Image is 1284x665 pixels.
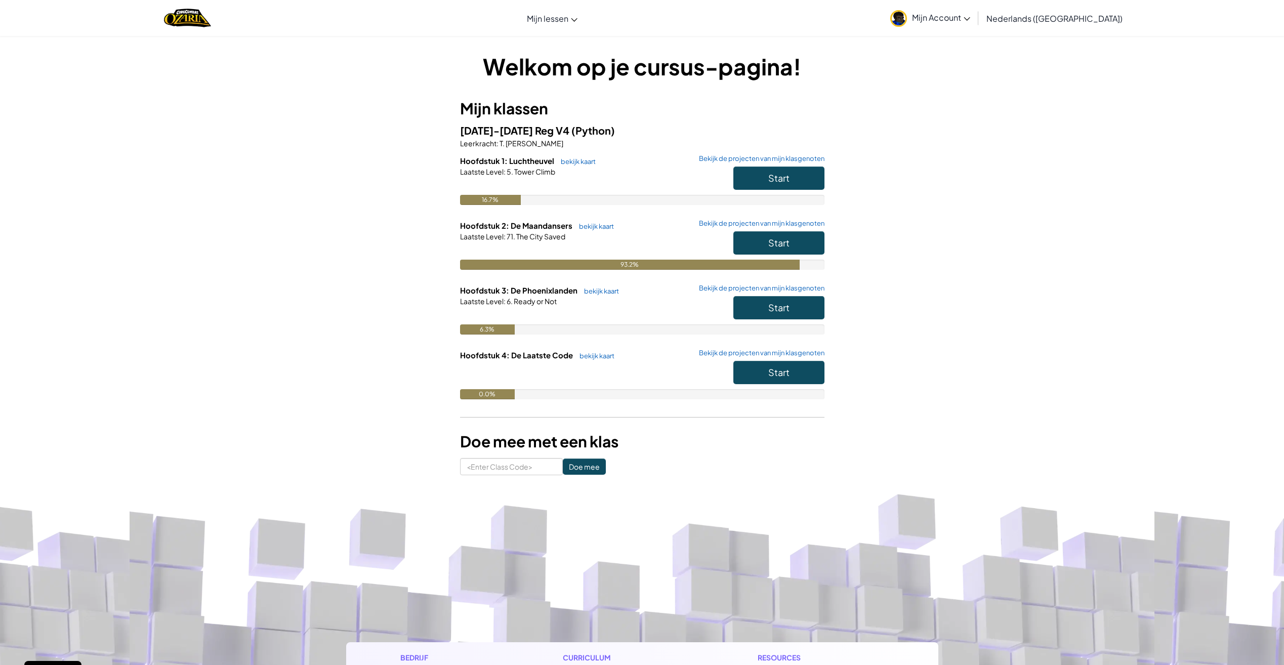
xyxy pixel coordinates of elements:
span: Start [768,366,790,378]
span: Ready or Not [513,297,557,306]
span: Start [768,237,790,248]
input: <Enter Class Code> [460,458,563,475]
span: Mijn Account [912,12,970,23]
h1: Welkom op je cursus-pagina! [460,51,824,82]
div: 6.3% [460,324,515,335]
a: bekijk kaart [574,222,614,230]
span: Mijn lessen [527,13,568,24]
span: T. [PERSON_NAME] [499,139,563,148]
button: Start [733,167,824,190]
span: 71. [506,232,515,241]
a: Ozaria by CodeCombat logo [164,8,211,28]
h1: Resources [758,652,884,663]
a: Mijn Account [885,2,975,34]
h3: Mijn klassen [460,97,824,120]
button: Start [733,361,824,384]
span: : [496,139,499,148]
h1: Curriculum [563,652,696,663]
h3: Doe mee met een klas [460,430,824,453]
a: Bekijk de projecten van mijn klasgenoten [694,220,824,227]
span: 5. [506,167,513,176]
span: Hoofdstuk 4: De Laatste Code [460,350,574,360]
input: Doe mee [563,459,606,475]
a: Bekijk de projecten van mijn klasgenoten [694,350,824,356]
a: bekijk kaart [574,352,614,360]
a: bekijk kaart [556,157,596,165]
span: Hoofdstuk 2: De Maandansers [460,221,574,230]
h1: Bedrijf [400,652,501,663]
button: Start [733,296,824,319]
a: bekijk kaart [579,287,619,295]
span: 6. [506,297,513,306]
span: Laatste Level [460,232,504,241]
div: 16.7% [460,195,521,205]
span: : [504,232,506,241]
span: Start [768,302,790,313]
span: Hoofdstuk 3: De Phoenixlanden [460,285,579,295]
button: Start [733,231,824,255]
span: : [504,167,506,176]
img: avatar [890,10,907,27]
span: Laatste Level [460,167,504,176]
span: Leerkracht [460,139,496,148]
span: Nederlands ([GEOGRAPHIC_DATA]) [986,13,1123,24]
img: Home [164,8,211,28]
span: Laatste Level [460,297,504,306]
span: Tower Climb [513,167,555,176]
span: The City Saved [515,232,565,241]
div: 93.2% [460,260,800,270]
span: [DATE]-[DATE] Reg V4 [460,124,571,137]
span: (Python) [571,124,615,137]
a: Nederlands ([GEOGRAPHIC_DATA]) [981,5,1128,32]
div: 0.0% [460,389,515,399]
span: Hoofdstuk 1: Luchtheuvel [460,156,556,165]
a: Bekijk de projecten van mijn klasgenoten [694,285,824,292]
a: Mijn lessen [522,5,583,32]
span: : [504,297,506,306]
span: Start [768,172,790,184]
a: Bekijk de projecten van mijn klasgenoten [694,155,824,162]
